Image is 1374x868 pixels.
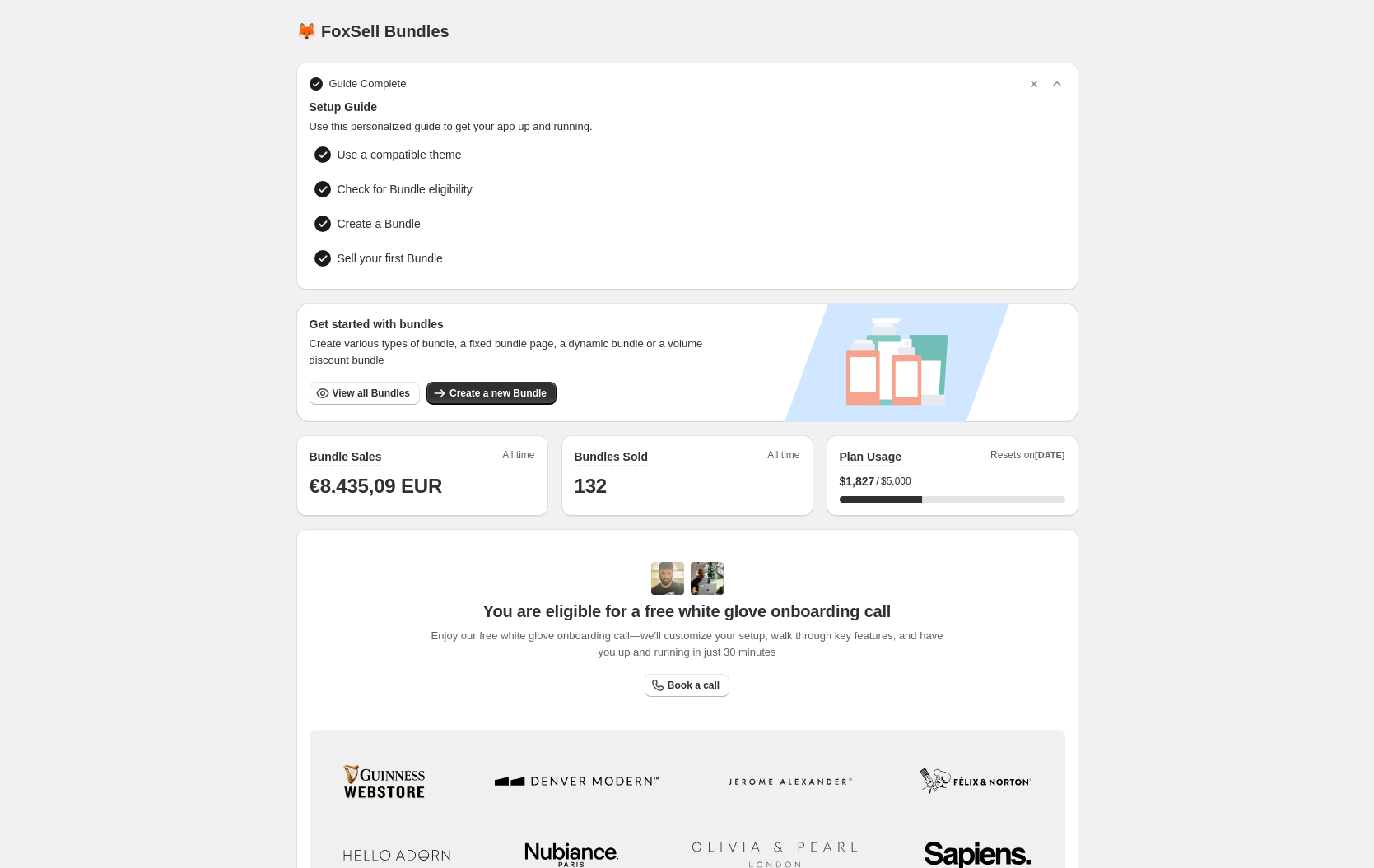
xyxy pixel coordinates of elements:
[426,382,557,405] button: Create a new Bundle
[881,475,911,488] span: $5,000
[338,216,421,232] span: Create a Bundle
[1035,450,1064,460] span: [DATE]
[449,387,547,400] span: Create a new Bundle
[502,448,534,466] span: All time
[310,99,1065,115] span: Setup Guide
[310,382,420,405] button: View all Bundles
[990,448,1065,466] span: Resets on
[575,448,648,465] h2: Bundles Sold
[767,448,799,466] span: All time
[333,387,410,400] span: View all Bundles
[310,118,1065,135] span: Use this personalized guide to get your app up and running.
[338,146,462,163] span: Use a compatible theme
[422,628,952,661] span: Enjoy our free white glove onboarding call—we'll customize your setup, walk through key features,...
[668,679,720,692] span: Book a call
[840,448,901,465] h2: Plan Usage
[691,562,724,595] img: Prakhar
[651,562,684,595] img: Adi
[329,76,407,92] span: Guide Complete
[645,674,729,697] a: Book a call
[310,336,719,369] span: Create various types of bundle, a fixed bundle page, a dynamic bundle or a volume discount bundle
[296,21,449,41] h1: 🦊 FoxSell Bundles
[338,250,443,267] span: Sell your first Bundle
[840,473,875,490] span: $ 1,827
[840,473,1065,490] div: /
[310,316,719,332] h3: Get started with bundles
[310,448,382,465] h2: Bundle Sales
[310,473,535,499] h1: €8.435,09 EUR
[483,601,891,621] span: You are eligible for a free white glove onboarding call
[575,473,800,499] h1: 132
[338,181,473,197] span: Check for Bundle eligibility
